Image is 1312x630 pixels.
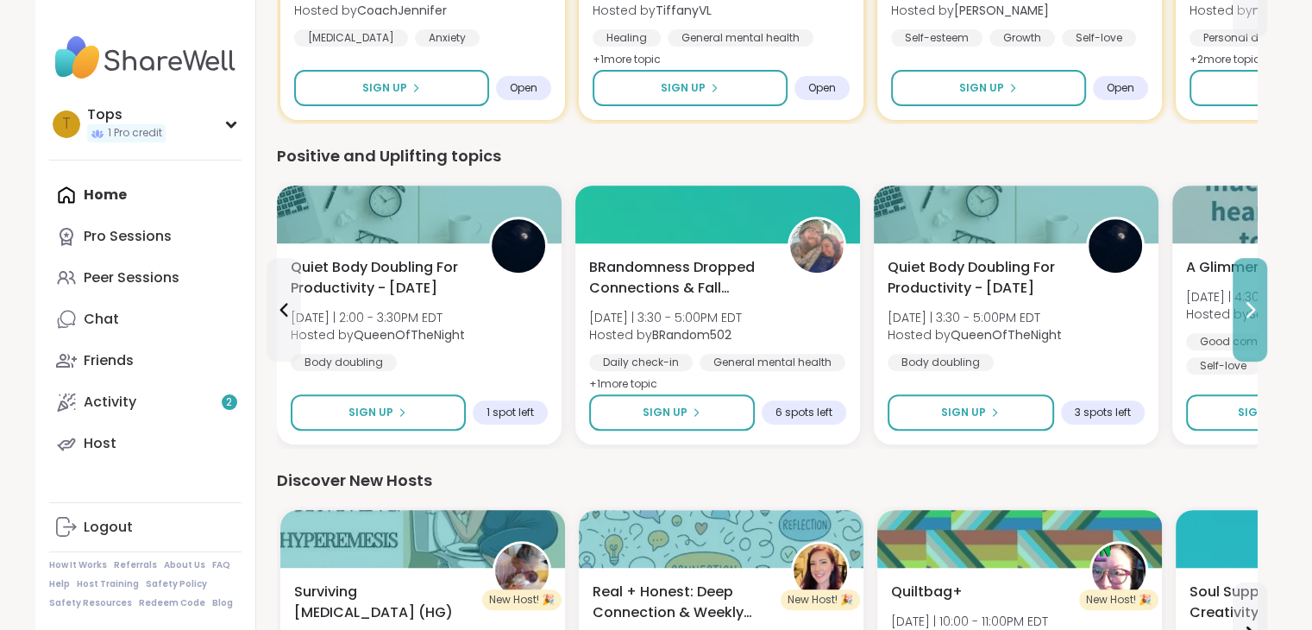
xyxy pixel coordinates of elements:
div: General mental health [700,354,845,371]
div: Self-love [1062,29,1136,47]
span: [DATE] | 3:30 - 5:00PM EDT [589,309,742,326]
button: Sign Up [589,394,755,431]
div: Logout [84,518,133,537]
span: BRandomness Dropped Connections & Fall Emojis [589,257,769,299]
span: Hosted by [888,326,1062,343]
a: FAQ [212,559,230,571]
a: Peer Sessions [49,257,242,299]
a: Safety Resources [49,597,132,609]
a: Activity2 [49,381,242,423]
a: Chat [49,299,242,340]
button: Sign Up [593,70,788,106]
div: Discover New Hosts [277,469,1257,493]
div: Growth [989,29,1055,47]
div: Body doubling [291,354,397,371]
div: General mental health [668,29,813,47]
span: Hosted by [294,2,447,19]
div: Tops [87,105,166,124]
div: Chat [84,310,119,329]
a: Safety Policy [146,578,207,590]
a: How It Works [49,559,107,571]
div: Daily check-in [589,354,693,371]
span: Sign Up [661,80,706,96]
span: Hosted by [589,326,742,343]
span: Sign Up [348,405,393,420]
a: Host Training [77,578,139,590]
span: 1 Pro credit [108,126,162,141]
span: Sign Up [643,405,687,420]
b: BRandom502 [652,326,731,343]
span: Quiltbag+ [891,582,963,602]
img: Charlie_Lovewitch [794,544,847,597]
div: Positive and Uplifting topics [277,144,1257,168]
span: Quiet Body Doubling For Productivity - [DATE] [888,257,1067,299]
img: Shadowlan2082 [495,544,549,597]
a: Friends [49,340,242,381]
div: Friends [84,351,134,370]
span: Hosted by [891,2,1049,19]
span: Open [510,81,537,95]
a: Pro Sessions [49,216,242,257]
div: Pro Sessions [84,227,172,246]
span: Surviving [MEDICAL_DATA] (HG) [294,582,474,623]
a: Host [49,423,242,464]
span: Open [1107,81,1134,95]
b: QueenOfTheNight [354,326,465,343]
div: New Host! 🎉 [781,589,860,610]
b: [PERSON_NAME] [954,2,1049,19]
span: Real + Honest: Deep Connection & Weekly Intentions [593,582,772,623]
b: TiffanyVL [656,2,712,19]
span: 2 [226,395,232,410]
span: [DATE] | 10:00 - 11:00PM EDT [891,613,1048,630]
span: Sign Up [959,80,1004,96]
button: Sign Up [891,70,1086,106]
span: 1 spot left [487,406,534,419]
span: Hosted by [291,326,465,343]
div: Peer Sessions [84,268,179,287]
b: QueenOfTheNight [951,326,1062,343]
span: Hosted by [593,2,747,19]
div: Healing [593,29,661,47]
div: Self-esteem [891,29,982,47]
span: Sign Up [941,405,986,420]
img: ShareWell Nav Logo [49,28,242,88]
button: Sign Up [294,70,489,106]
span: Open [808,81,836,95]
img: QueenOfTheNight [492,219,545,273]
div: Body doubling [888,354,994,371]
span: 3 spots left [1075,406,1131,419]
div: Good company [1186,333,1299,350]
div: Activity [84,393,136,412]
button: Sign Up [888,394,1054,431]
a: Logout [49,507,242,548]
div: Self-love [1186,357,1260,375]
img: QueenOfTheNight [1089,219,1142,273]
a: About Us [164,559,205,571]
span: [DATE] | 3:30 - 5:00PM EDT [888,309,1062,326]
a: Help [49,578,70,590]
span: [DATE] | 2:00 - 3:30PM EDT [291,309,465,326]
a: Redeem Code [139,597,205,609]
b: CoachJennifer [357,2,447,19]
div: Anxiety [415,29,480,47]
img: BRandom502 [790,219,844,273]
span: 6 spots left [775,406,832,419]
a: Blog [212,597,233,609]
div: New Host! 🎉 [482,589,562,610]
div: [MEDICAL_DATA] [294,29,408,47]
span: Sign Up [362,80,407,96]
span: T [62,113,71,135]
img: GoingThruIt [1092,544,1146,597]
div: New Host! 🎉 [1079,589,1158,610]
div: Host [84,434,116,453]
span: Sign Up [1238,405,1283,420]
a: Referrals [114,559,157,571]
button: Sign Up [291,394,466,431]
span: Quiet Body Doubling For Productivity - [DATE] [291,257,470,299]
